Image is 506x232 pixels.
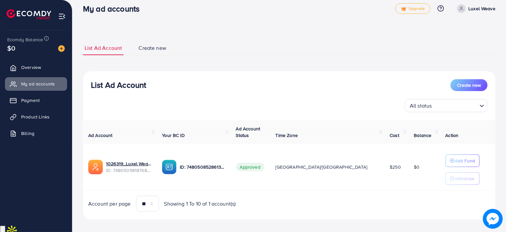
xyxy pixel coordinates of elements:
[21,114,50,120] span: Product Links
[58,13,66,20] img: menu
[106,160,151,167] a: 1026319_Luxel Weave 1_1741691922574
[401,6,425,11] span: Upgrade
[21,81,55,87] span: My ad accounts
[21,97,40,104] span: Payment
[21,130,34,137] span: Billing
[446,154,480,167] button: Add Fund
[5,127,67,140] a: Billing
[450,79,487,91] button: Create new
[446,132,459,139] span: Action
[106,160,151,174] div: <span class='underline'>1026319_Luxel Weave 1_1741691922574</span></br>7480509818768261121
[405,99,487,112] div: Search for option
[7,9,51,19] img: logo
[5,61,67,74] a: Overview
[7,36,43,43] span: Ecomdy Balance
[88,200,131,208] span: Account per page
[390,132,399,139] span: Cost
[395,3,430,14] a: tickUpgrade
[162,132,185,139] span: Your BC ID
[457,82,481,88] span: Create new
[455,175,474,182] p: Withdraw
[162,160,176,174] img: ic-ba-acc.ded83a64.svg
[468,5,495,13] p: Luxel Weave
[21,64,41,71] span: Overview
[91,80,146,90] h3: List Ad Account
[138,44,166,52] span: Create new
[236,163,264,171] span: Approved
[5,110,67,123] a: Product Links
[401,7,407,11] img: tick
[409,101,433,111] span: All status
[455,157,475,165] p: Add Fund
[106,167,151,174] span: ID: 7480509818768261121
[7,43,15,53] span: $0
[88,160,103,174] img: ic-ads-acc.e4c84228.svg
[85,44,122,52] span: List Ad Account
[434,100,477,111] input: Search for option
[58,45,65,52] img: image
[88,132,113,139] span: Ad Account
[483,209,503,229] img: image
[83,4,145,14] h3: My ad accounts
[414,164,419,170] span: $0
[414,132,431,139] span: Balance
[390,164,401,170] span: $250
[5,77,67,90] a: My ad accounts
[446,172,480,185] button: Withdraw
[276,164,368,170] span: [GEOGRAPHIC_DATA]/[GEOGRAPHIC_DATA]
[164,200,236,208] span: Showing 1 To 10 of 1 account(s)
[276,132,298,139] span: Time Zone
[5,94,67,107] a: Payment
[454,4,495,13] a: Luxel Weave
[236,125,260,139] span: Ad Account Status
[180,163,225,171] p: ID: 7480508528613146640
